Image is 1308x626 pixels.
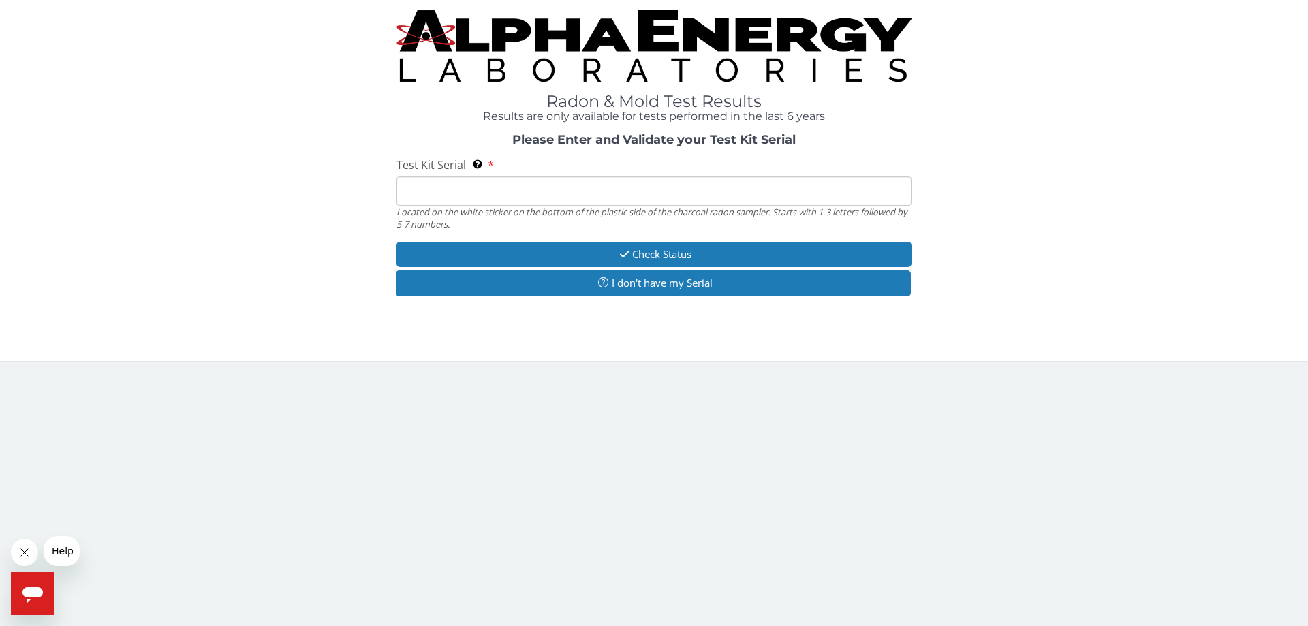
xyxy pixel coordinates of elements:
[11,572,54,615] iframe: Button to launch messaging window
[396,110,912,123] h4: Results are only available for tests performed in the last 6 years
[512,132,796,147] strong: Please Enter and Validate your Test Kit Serial
[396,242,912,267] button: Check Status
[11,539,38,566] iframe: Close message
[396,10,912,82] img: TightCrop.jpg
[396,93,912,110] h1: Radon & Mold Test Results
[396,270,911,296] button: I don't have my Serial
[396,157,466,172] span: Test Kit Serial
[396,206,912,231] div: Located on the white sticker on the bottom of the plastic side of the charcoal radon sampler. Sta...
[44,536,80,566] iframe: Message from company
